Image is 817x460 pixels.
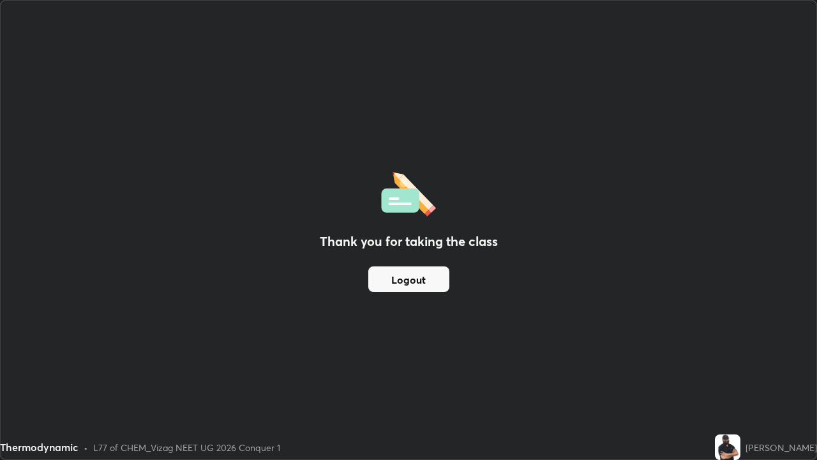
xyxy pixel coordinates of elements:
[93,441,280,454] div: L77 of CHEM_Vizag NEET UG 2026 Conquer 1
[84,441,88,454] div: •
[381,168,436,217] img: offlineFeedback.1438e8b3.svg
[715,434,740,460] img: 6f00147d3da648e0a4435eefe47959d5.jpg
[368,266,449,292] button: Logout
[746,441,817,454] div: [PERSON_NAME]
[320,232,498,251] h2: Thank you for taking the class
